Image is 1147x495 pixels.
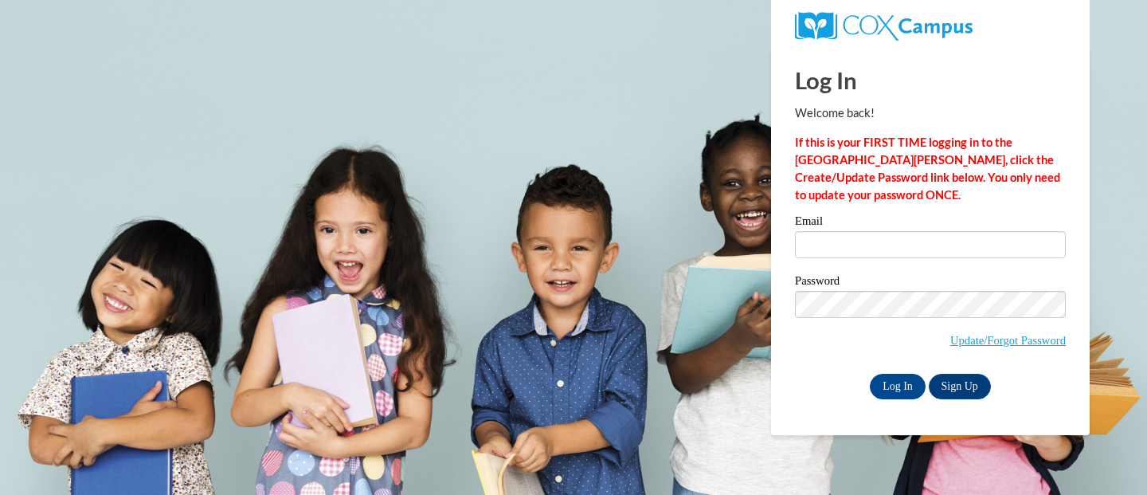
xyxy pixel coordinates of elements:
[795,64,1066,96] h1: Log In
[870,374,926,399] input: Log In
[795,18,973,32] a: COX Campus
[795,12,973,41] img: COX Campus
[795,136,1060,202] strong: If this is your FIRST TIME logging in to the [GEOGRAPHIC_DATA][PERSON_NAME], click the Create/Upd...
[950,334,1066,347] a: Update/Forgot Password
[795,215,1066,231] label: Email
[929,374,991,399] a: Sign Up
[795,104,1066,122] p: Welcome back!
[795,275,1066,291] label: Password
